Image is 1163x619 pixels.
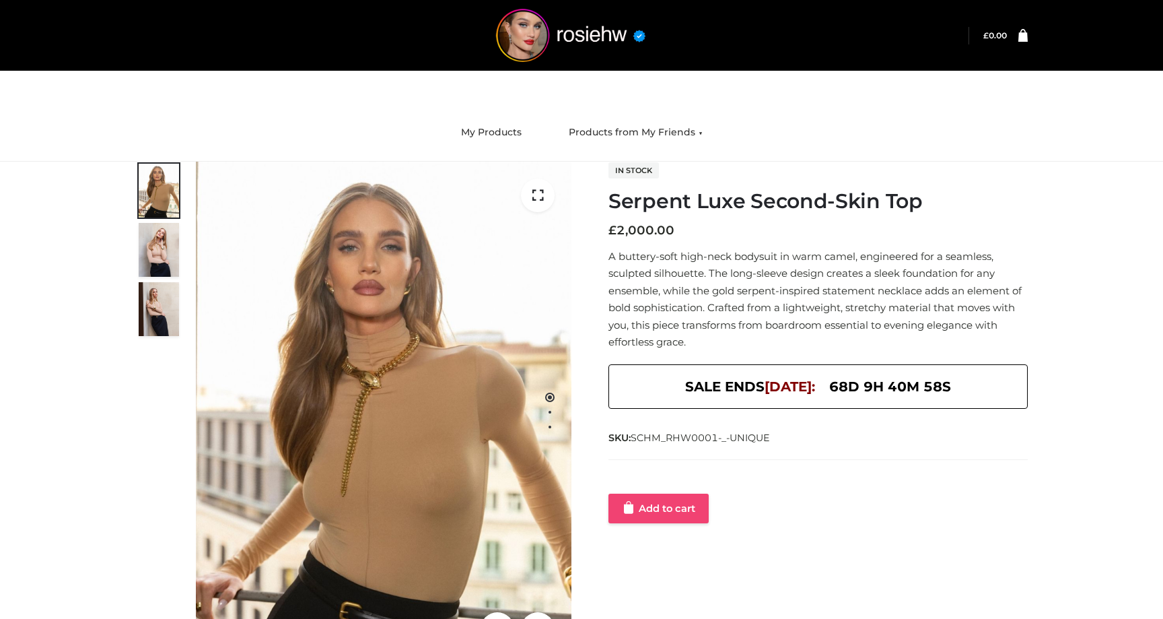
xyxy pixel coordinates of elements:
[608,430,771,446] span: SKU:
[608,223,674,238] bdi: 2,000.00
[608,364,1028,409] div: SALE ENDS
[139,282,179,336] img: Screenshot-2024-10-29-at-6.26.12%E2%80%AFPM.jpg
[559,118,713,148] a: Products from My Friends
[608,494,709,523] a: Add to cart
[608,162,659,178] span: In stock
[829,375,951,398] span: 68d 9h 40m 58s
[451,118,532,148] a: My Products
[139,223,179,277] img: Screenshot-2024-10-29-at-6.25.55%E2%80%AFPM.jpg
[983,30,1007,40] a: £0.00
[983,30,1007,40] bdi: 0.00
[608,189,1028,214] h1: Serpent Luxe Second-Skin Top
[139,164,179,218] img: Screenshot-2024-10-29-at-6.26.01%E2%80%AFPM.jpg
[608,223,616,238] span: £
[631,432,770,444] span: SCHM_RHW0001-_-UNIQUE
[983,30,989,40] span: £
[470,9,672,62] img: rosiehw
[765,379,815,395] span: [DATE]:
[608,248,1028,351] p: A buttery-soft high-neck bodysuit in warm camel, engineered for a seamless, sculpted silhouette. ...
